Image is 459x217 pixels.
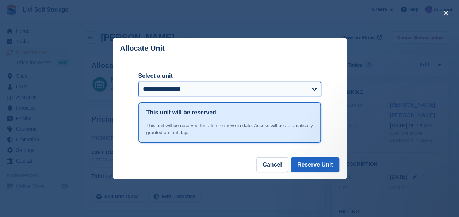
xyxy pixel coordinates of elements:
h1: This unit will be reserved [146,108,216,117]
button: Reserve Unit [291,157,339,172]
div: This unit will be reserved for a future move-in date. Access will be automatically granted on tha... [146,122,313,136]
button: Cancel [256,157,288,172]
label: Select a unit [138,72,321,80]
p: Allocate Unit [120,44,165,53]
button: close [440,7,452,19]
